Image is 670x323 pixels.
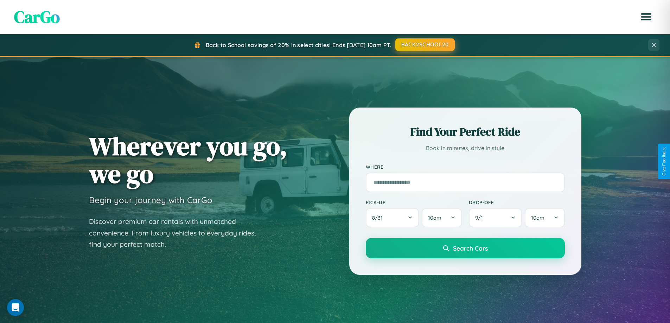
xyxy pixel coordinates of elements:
span: 8 / 31 [372,214,386,221]
span: 10am [428,214,441,221]
button: BACK2SCHOOL20 [395,38,455,51]
label: Pick-up [366,199,462,205]
span: Back to School savings of 20% in select cities! Ends [DATE] 10am PT. [206,41,391,49]
span: 10am [531,214,544,221]
button: Open menu [636,7,656,27]
button: 8/31 [366,208,419,227]
button: 10am [525,208,564,227]
span: 9 / 1 [475,214,486,221]
p: Discover premium car rentals with unmatched convenience. From luxury vehicles to everyday rides, ... [89,216,265,250]
div: Give Feedback [662,147,666,176]
h2: Find Your Perfect Ride [366,124,565,140]
button: 9/1 [469,208,522,227]
p: Book in minutes, drive in style [366,143,565,153]
div: Open Intercom Messenger [7,299,24,316]
label: Drop-off [469,199,565,205]
button: 10am [422,208,461,227]
span: CarGo [14,5,60,28]
button: Search Cars [366,238,565,258]
label: Where [366,164,565,170]
h3: Begin your journey with CarGo [89,195,212,205]
span: Search Cars [453,244,488,252]
h1: Wherever you go, we go [89,132,287,188]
